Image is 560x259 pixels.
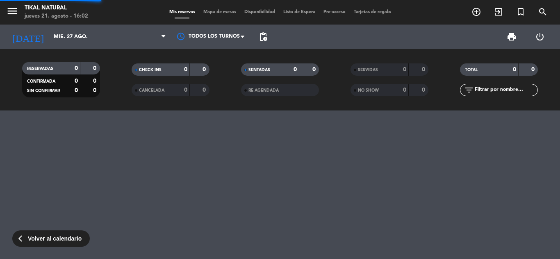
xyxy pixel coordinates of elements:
[25,4,88,12] div: Tikal Natural
[319,10,350,14] span: Pre-acceso
[248,88,279,92] span: RE AGENDADA
[6,28,50,46] i: [DATE]
[184,87,187,93] strong: 0
[294,67,297,72] strong: 0
[76,32,86,42] i: arrow_drop_down
[531,67,536,72] strong: 0
[28,234,82,243] span: Volver al calendario
[471,7,481,17] i: add_circle_outline
[526,25,554,49] div: LOG OUT
[93,88,98,93] strong: 0
[403,87,406,93] strong: 0
[6,5,18,17] i: menu
[27,79,55,83] span: CONFIRMADA
[516,7,526,17] i: turned_in_not
[184,67,187,72] strong: 0
[403,67,406,72] strong: 0
[240,10,279,14] span: Disponibilidad
[513,67,516,72] strong: 0
[358,88,379,92] span: NO SHOW
[350,10,395,14] span: Tarjetas de regalo
[422,67,427,72] strong: 0
[312,67,317,72] strong: 0
[139,68,162,72] span: CHECK INS
[139,88,164,92] span: CANCELADA
[494,7,503,17] i: exit_to_app
[75,65,78,71] strong: 0
[465,68,478,72] span: TOTAL
[422,87,427,93] strong: 0
[6,5,18,20] button: menu
[199,10,240,14] span: Mapa de mesas
[165,10,199,14] span: Mis reservas
[93,65,98,71] strong: 0
[93,78,98,84] strong: 0
[358,68,378,72] span: SERVIDAS
[75,88,78,93] strong: 0
[474,86,537,95] input: Filtrar por nombre...
[248,68,270,72] span: SENTADAS
[25,12,88,20] div: jueves 21. agosto - 16:02
[18,235,26,242] span: arrow_back_ios
[507,32,517,42] span: print
[203,87,207,93] strong: 0
[27,67,53,71] span: RESERVADAS
[203,67,207,72] strong: 0
[535,32,545,42] i: power_settings_new
[75,78,78,84] strong: 0
[538,7,548,17] i: search
[279,10,319,14] span: Lista de Espera
[464,85,474,95] i: filter_list
[27,89,60,93] span: SIN CONFIRMAR
[258,32,268,42] span: pending_actions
